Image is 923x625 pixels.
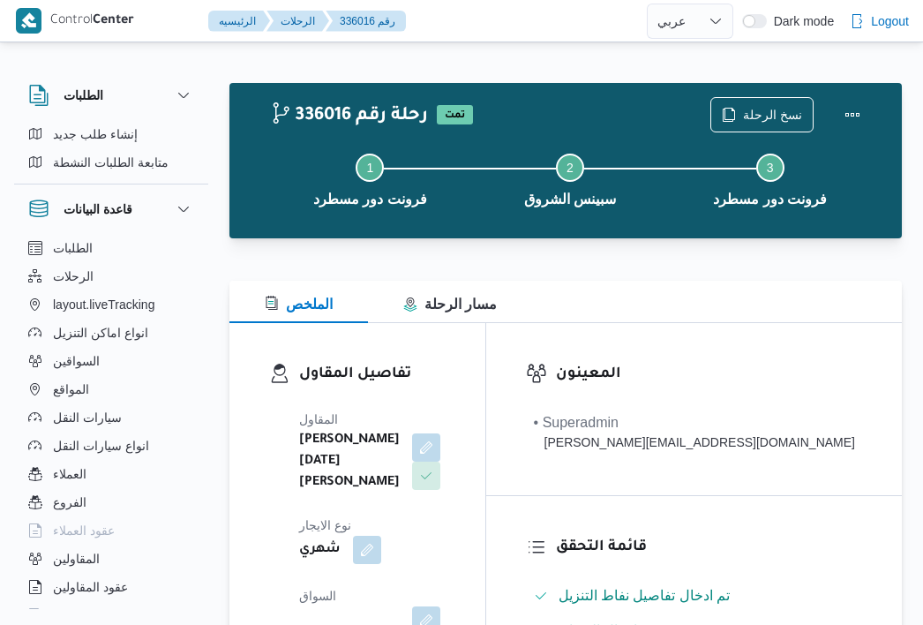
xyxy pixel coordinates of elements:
div: قاعدة البيانات [14,234,208,616]
button: المقاولين [21,545,201,573]
span: إنشاء طلب جديد [53,124,138,145]
span: انواع سيارات النقل [53,435,149,456]
iframe: chat widget [18,554,74,607]
button: السواقين [21,347,201,375]
span: نسخ الرحلة [743,104,802,125]
span: 3 [767,161,774,175]
span: فرونت دور مسطرد [313,189,427,210]
span: عقود العملاء [53,520,115,541]
span: عقود المقاولين [53,576,128,598]
button: الرحلات [266,11,329,32]
span: المقاولين [53,548,100,569]
h3: الطلبات [64,85,103,106]
span: الرحلات [53,266,94,287]
img: X8yXhbKr1z7QwAAAABJRU5ErkJggg== [16,8,41,34]
span: الملخص [265,297,333,312]
h3: قائمة التحقق [556,536,862,560]
button: عقود المقاولين [21,573,201,601]
h3: قاعدة البيانات [64,199,132,220]
button: layout.liveTracking [21,290,201,319]
button: المواقع [21,375,201,403]
button: عقود العملاء [21,516,201,545]
button: الرحلات [21,262,201,290]
b: شهري [299,539,341,561]
button: انواع اماكن التنزيل [21,319,201,347]
button: العملاء [21,460,201,488]
button: سيارات النقل [21,403,201,432]
span: تم ادخال تفاصيل نفاط التنزيل [559,585,731,606]
span: مسار الرحلة [403,297,497,312]
button: نسخ الرحلة [710,97,814,132]
button: إنشاء طلب جديد [21,120,201,148]
span: السواق [299,589,336,603]
span: 1 [366,161,373,175]
span: الفروع [53,492,86,513]
button: فرونت دور مسطرد [670,132,870,224]
span: السواقين [53,350,100,372]
span: الطلبات [53,237,93,259]
button: الرئيسيه [208,11,270,32]
div: • Superadmin [534,412,855,433]
button: الطلبات [28,85,194,106]
button: الفروع [21,488,201,516]
span: متابعة الطلبات النشطة [53,152,169,173]
span: Logout [871,11,909,32]
span: تمت [437,105,473,124]
b: [PERSON_NAME][DATE] [PERSON_NAME] [299,430,400,493]
span: layout.liveTracking [53,294,154,315]
div: [PERSON_NAME][EMAIL_ADDRESS][DOMAIN_NAME] [534,433,855,452]
button: متابعة الطلبات النشطة [21,148,201,177]
span: المقاول [299,412,338,426]
b: Center [93,14,134,28]
span: Dark mode [767,14,834,28]
h3: المعينون [556,363,862,387]
span: نوع الايجار [299,518,351,532]
button: 336016 رقم [326,11,406,32]
span: تم ادخال تفاصيل نفاط التنزيل [559,588,731,603]
button: قاعدة البيانات [28,199,194,220]
button: فرونت دور مسطرد [270,132,470,224]
h3: تفاصيل المقاول [299,363,446,387]
button: تم ادخال تفاصيل نفاط التنزيل [527,582,862,610]
button: انواع سيارات النقل [21,432,201,460]
span: العملاء [53,463,86,485]
span: انواع اماكن التنزيل [53,322,148,343]
span: سيارات النقل [53,407,122,428]
span: سبينس الشروق [524,189,616,210]
span: فرونت دور مسطرد [713,189,827,210]
span: 2 [567,161,574,175]
span: • Superadmin mohamed.nabil@illa.com.eg [534,412,855,452]
button: الطلبات [21,234,201,262]
span: المواقع [53,379,89,400]
b: تمت [445,110,465,121]
button: Actions [835,97,870,132]
div: الطلبات [14,120,208,184]
button: سبينس الشروق [470,132,671,224]
button: Logout [843,4,916,39]
h2: 336016 رحلة رقم [270,105,428,128]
